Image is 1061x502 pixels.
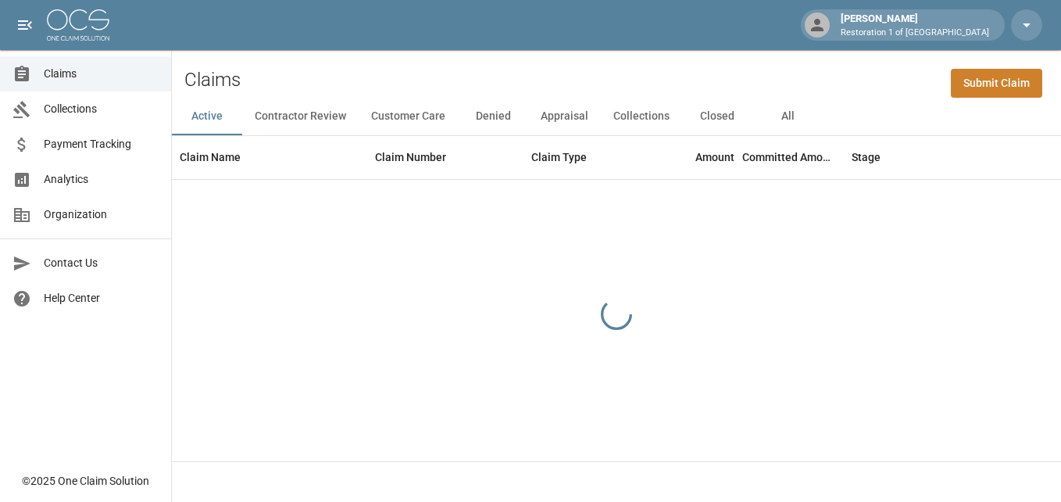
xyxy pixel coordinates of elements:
div: Claim Type [531,135,587,179]
button: All [752,98,823,135]
button: Closed [682,98,752,135]
span: Payment Tracking [44,136,159,152]
button: Active [172,98,242,135]
div: Claim Type [523,135,641,179]
span: Analytics [44,171,159,188]
h2: Claims [184,69,241,91]
p: Restoration 1 of [GEOGRAPHIC_DATA] [841,27,989,40]
span: Collections [44,101,159,117]
div: Claim Number [375,135,446,179]
a: Submit Claim [951,69,1042,98]
div: Committed Amount [742,135,844,179]
button: Denied [458,98,528,135]
span: Contact Us [44,255,159,271]
span: Organization [44,206,159,223]
button: open drawer [9,9,41,41]
span: Claims [44,66,159,82]
div: Amount [641,135,742,179]
div: Claim Name [180,135,241,179]
div: dynamic tabs [172,98,1061,135]
div: Claim Number [367,135,523,179]
span: Help Center [44,290,159,307]
div: Stage [852,135,881,179]
img: ocs-logo-white-transparent.png [47,9,109,41]
button: Collections [601,98,682,135]
button: Appraisal [528,98,601,135]
div: Committed Amount [742,135,836,179]
div: © 2025 One Claim Solution [22,473,149,489]
div: Claim Name [172,135,367,179]
div: [PERSON_NAME] [834,11,995,39]
div: Amount [695,135,734,179]
button: Contractor Review [242,98,359,135]
button: Customer Care [359,98,458,135]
